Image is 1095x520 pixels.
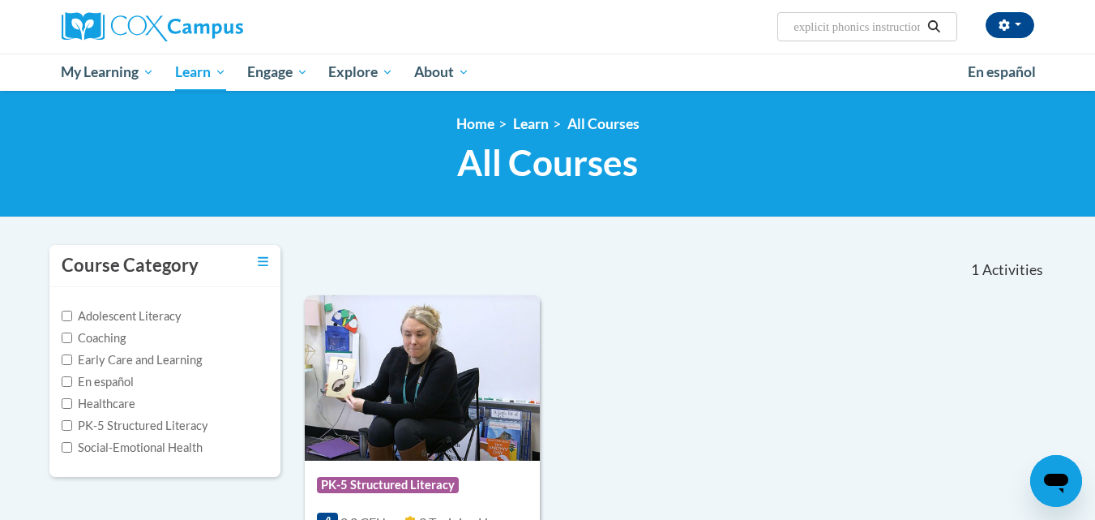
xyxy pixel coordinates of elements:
[62,333,72,343] input: Checkbox for Options
[62,442,72,453] input: Checkbox for Options
[971,261,979,279] span: 1
[567,115,639,132] a: All Courses
[62,420,72,431] input: Checkbox for Options
[62,329,126,347] label: Coaching
[165,54,237,91] a: Learn
[318,54,404,91] a: Explore
[1030,455,1082,507] iframe: Button to launch messaging window
[62,398,72,409] input: Checkbox for Options
[62,311,72,321] input: Checkbox for Options
[61,62,154,82] span: My Learning
[62,12,243,41] img: Cox Campus
[957,55,1046,89] a: En español
[62,351,202,369] label: Early Care and Learning
[62,376,72,387] input: Checkbox for Options
[404,54,480,91] a: About
[456,115,494,132] a: Home
[982,261,1043,279] span: Activities
[247,62,308,82] span: Engage
[62,439,203,457] label: Social-Emotional Health
[968,63,1036,80] span: En español
[328,62,393,82] span: Explore
[237,54,319,91] a: Engage
[305,295,541,461] img: Course Logo
[258,253,268,271] a: Toggle collapse
[457,141,638,184] span: All Courses
[51,54,165,91] a: My Learning
[62,373,134,391] label: En español
[62,417,208,435] label: PK-5 Structured Literacy
[922,17,946,37] button: Search
[513,115,549,132] a: Learn
[62,355,72,365] input: Checkbox for Options
[792,17,922,37] input: Search Courses
[986,12,1034,38] button: Account Settings
[175,62,226,82] span: Learn
[62,307,182,325] label: Adolescent Literacy
[37,54,1059,91] div: Main menu
[62,395,135,413] label: Healthcare
[62,253,199,278] h3: Course Category
[414,62,469,82] span: About
[317,477,459,493] span: PK-5 Structured Literacy
[62,12,370,41] a: Cox Campus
